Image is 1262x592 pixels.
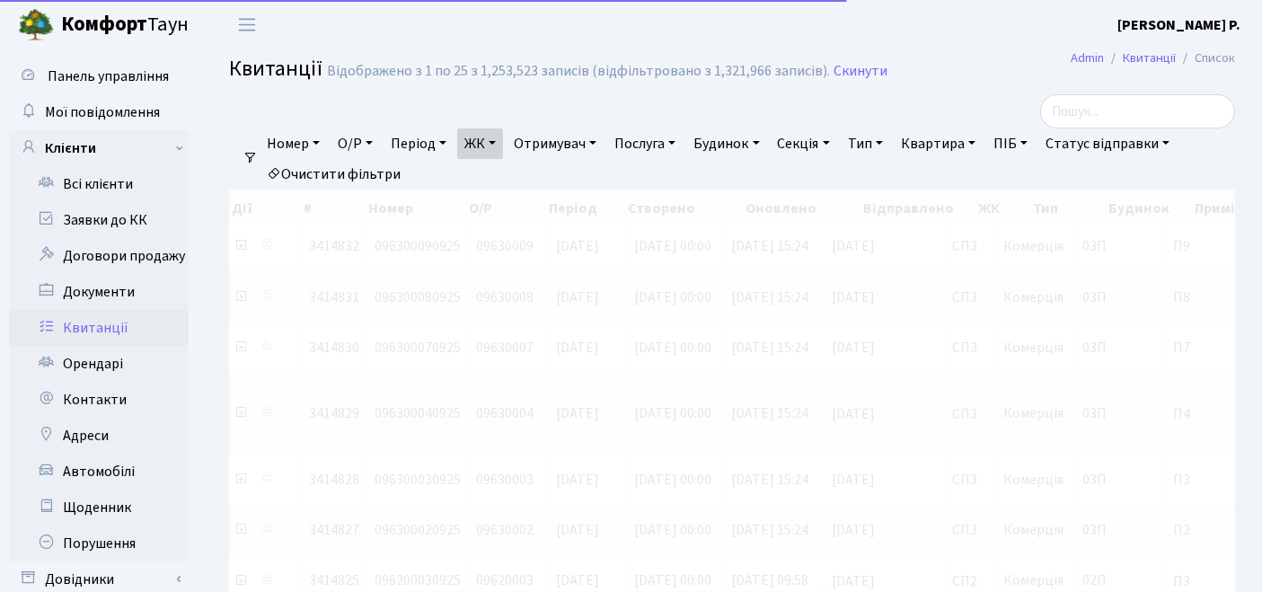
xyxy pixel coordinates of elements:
nav: breadcrumb [1044,40,1262,77]
a: Заявки до КК [9,202,189,238]
a: Клієнти [9,130,189,166]
a: Отримувач [507,128,604,159]
a: Адреси [9,418,189,454]
a: Порушення [9,526,189,561]
a: Скинути [834,63,887,80]
span: Панель управління [48,66,169,86]
b: [PERSON_NAME] Р. [1117,15,1240,35]
a: Орендарі [9,346,189,382]
a: Контакти [9,382,189,418]
b: Комфорт [61,10,147,39]
a: Очистити фільтри [260,159,408,190]
a: ЖК [457,128,503,159]
input: Пошук... [1040,94,1235,128]
li: Список [1176,49,1235,68]
a: Документи [9,274,189,310]
a: [PERSON_NAME] Р. [1117,14,1240,36]
a: Квитанції [9,310,189,346]
a: Квитанції [1123,49,1176,67]
a: Квартира [894,128,983,159]
a: Мої повідомлення [9,94,189,130]
a: ПІБ [986,128,1035,159]
a: Admin [1071,49,1104,67]
a: Будинок [686,128,766,159]
a: Тип [841,128,890,159]
a: Договори продажу [9,238,189,274]
a: Секція [771,128,837,159]
a: Панель управління [9,58,189,94]
span: Квитанції [229,53,322,84]
button: Переключити навігацію [225,10,269,40]
a: Всі клієнти [9,166,189,202]
a: Період [384,128,454,159]
img: logo.png [18,7,54,43]
span: Таун [61,10,189,40]
a: Щоденник [9,490,189,526]
a: Номер [260,128,327,159]
a: Статус відправки [1038,128,1177,159]
div: Відображено з 1 по 25 з 1,253,523 записів (відфільтровано з 1,321,966 записів). [327,63,830,80]
a: Автомобілі [9,454,189,490]
a: О/Р [331,128,380,159]
span: Мої повідомлення [45,102,160,122]
a: Послуга [607,128,683,159]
